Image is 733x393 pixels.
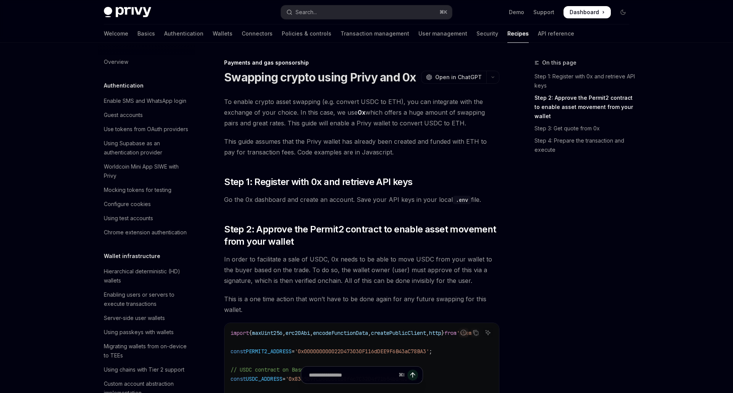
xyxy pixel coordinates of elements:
[483,328,493,338] button: Ask AI
[98,311,195,325] a: Server-side user wallets
[104,57,128,67] div: Overview
[104,313,165,323] div: Server-side user wallets
[249,330,252,336] span: {
[429,330,441,336] span: http
[98,211,195,225] a: Using test accounts
[104,162,191,180] div: Worldcoin Mini App SIWE with Privy
[242,24,273,43] a: Connectors
[224,223,499,248] span: Step 2: Approve the Permit2 contract to enable asset movement from your wallet
[231,348,246,355] span: const
[313,330,368,336] span: encodeFunctionData
[224,254,499,286] span: In order to facilitate a sale of USDC, 0x needs to be able to move USDC from your wallet to the b...
[224,176,412,188] span: Step 1: Register with 0x and retrieve API keys
[371,330,426,336] span: createPublicClient
[104,7,151,18] img: dark logo
[224,70,416,84] h1: Swapping crypto using Privy and 0x
[224,294,499,315] span: This is a one time action that won’t have to be done again for any future swapping for this wallet.
[104,200,151,209] div: Configure cookies
[98,363,195,377] a: Using chains with Tier 2 support
[533,8,554,16] a: Support
[435,73,482,81] span: Open in ChatGPT
[224,136,499,158] span: This guide assumes that the Privy wallet has already been created and funded with ETH to pay for ...
[538,24,574,43] a: API reference
[407,370,418,380] button: Send message
[534,92,635,122] a: Step 2: Approve the Permit2 contract to enable asset movement from your wallet
[292,348,295,355] span: =
[341,24,409,43] a: Transaction management
[439,9,447,15] span: ⌘ K
[295,8,317,17] div: Search...
[98,94,195,108] a: Enable SMS and WhatsApp login
[617,6,629,18] button: Toggle dark mode
[104,24,128,43] a: Welcome
[98,122,195,136] a: Use tokens from OAuth providers
[563,6,611,18] a: Dashboard
[98,160,195,183] a: Worldcoin Mini App SIWE with Privy
[246,348,292,355] span: PERMIT2_ADDRESS
[104,125,188,134] div: Use tokens from OAuth providers
[426,330,429,336] span: ,
[471,328,481,338] button: Copy the contents from the code block
[281,5,452,19] button: Open search
[358,109,365,117] a: 0x
[164,24,203,43] a: Authentication
[104,139,191,157] div: Using Supabase as an authentication provider
[98,183,195,197] a: Mocking tokens for testing
[224,194,499,205] span: Go the 0x dashboard and create an account. Save your API keys in your local file.
[421,71,486,84] button: Open in ChatGPT
[98,226,195,239] a: Chrome extension authentication
[104,96,186,106] div: Enable SMS and WhatsApp login
[98,108,195,122] a: Guest accounts
[104,228,187,237] div: Chrome extension authentication
[104,81,144,90] h5: Authentication
[368,330,371,336] span: ,
[441,330,444,336] span: }
[104,328,174,337] div: Using passkeys with wallets
[534,135,635,156] a: Step 4: Prepare the transaction and execute
[534,70,635,92] a: Step 1: Register with 0x and retrieve API keys
[98,265,195,287] a: Hierarchical deterministic (HD) wallets
[137,24,155,43] a: Basics
[570,8,599,16] span: Dashboard
[104,185,171,195] div: Mocking tokens for testing
[509,8,524,16] a: Demo
[104,267,191,285] div: Hierarchical deterministic (HD) wallets
[310,330,313,336] span: ,
[98,55,195,69] a: Overview
[309,367,396,383] input: Ask a question...
[104,342,191,360] div: Migrating wallets from on-device to TEEs
[453,196,471,204] code: .env
[282,24,331,43] a: Policies & controls
[286,330,310,336] span: erc20Abi
[224,59,499,67] div: Payments and gas sponsorship
[418,24,467,43] a: User management
[476,24,498,43] a: Security
[457,330,475,336] span: 'viem'
[283,330,286,336] span: ,
[104,290,191,309] div: Enabling users or servers to execute transactions
[444,330,457,336] span: from
[104,110,143,120] div: Guest accounts
[104,365,184,374] div: Using chains with Tier 2 support
[459,328,468,338] button: Report incorrect code
[534,122,635,135] a: Step 3: Get quote from 0x
[104,214,153,223] div: Using test accounts
[224,96,499,128] span: To enable crypto asset swapping (e.g. convert USDC to ETH), you can integrate with the exchange o...
[98,136,195,159] a: Using Supabase as an authentication provider
[252,330,283,336] span: maxUint256
[98,197,195,211] a: Configure cookies
[98,325,195,339] a: Using passkeys with wallets
[542,58,576,67] span: On this page
[507,24,529,43] a: Recipes
[98,288,195,311] a: Enabling users or servers to execute transactions
[429,348,432,355] span: ;
[104,252,160,261] h5: Wallet infrastructure
[98,339,195,362] a: Migrating wallets from on-device to TEEs
[295,348,429,355] span: '0x000000000022D473030F116dDEE9F6B43aC78BA3'
[213,24,232,43] a: Wallets
[231,330,249,336] span: import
